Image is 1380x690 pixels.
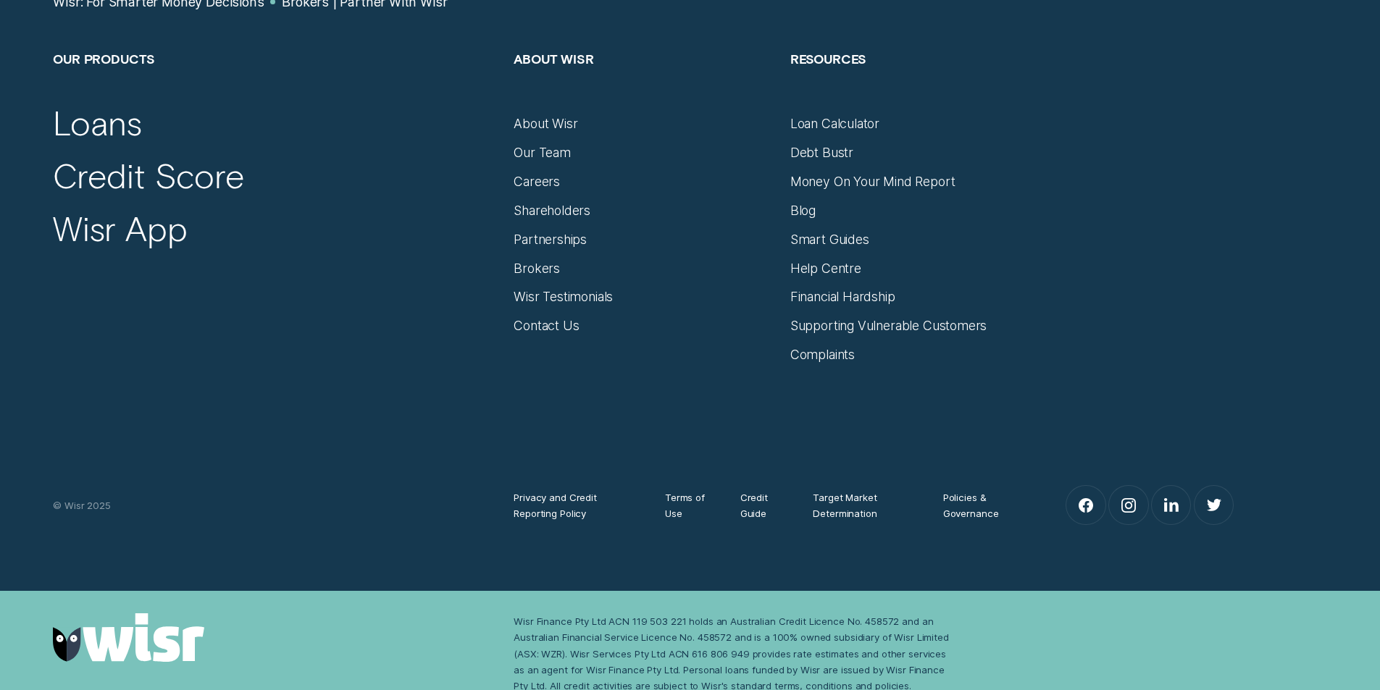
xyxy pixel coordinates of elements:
a: Privacy and Credit Reporting Policy [514,489,636,521]
a: Wisr Testimonials [514,289,613,305]
h2: Resources [790,51,1050,116]
a: Facebook [1066,486,1105,524]
a: LinkedIn [1152,486,1190,524]
a: Brokers [514,261,560,277]
a: Target Market Determination [813,489,913,521]
a: Blog [790,203,816,219]
a: Partnerships [514,232,587,248]
a: Debt Bustr [790,145,853,161]
a: Our Team [514,145,571,161]
h2: About Wisr [514,51,774,116]
a: Help Centre [790,261,861,277]
h2: Our Products [53,51,498,116]
a: About Wisr [514,116,577,132]
a: Wisr App [53,208,187,250]
a: Policies & Governance [943,489,1021,521]
a: Twitter [1195,486,1233,524]
a: Complaints [790,347,855,363]
a: Contact Us [514,318,579,334]
a: Money On Your Mind Report [790,174,955,190]
a: Loans [53,102,141,144]
a: Shareholders [514,203,590,219]
a: Loan Calculator [790,116,879,132]
div: © Wisr 2025 [45,497,506,513]
a: Smart Guides [790,232,869,248]
a: Terms of Use [665,489,711,521]
a: Credit Score [53,155,244,197]
a: Financial Hardship [790,289,895,305]
a: Careers [514,174,560,190]
a: Credit Guide [740,489,785,521]
img: Wisr [53,613,204,662]
a: Supporting Vulnerable Customers [790,318,987,334]
a: Instagram [1109,486,1147,524]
